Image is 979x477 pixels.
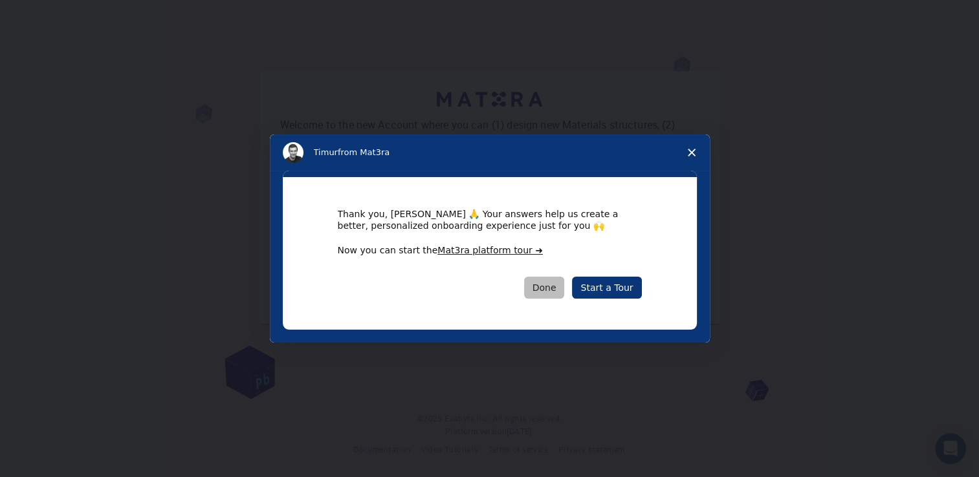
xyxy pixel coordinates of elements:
[26,9,72,21] span: Suporte
[338,244,642,257] div: Now you can start the
[338,147,390,157] span: from Mat3ra
[283,142,303,163] img: Profile image for Timur
[437,245,543,255] a: Mat3ra platform tour ➜
[674,134,710,171] span: Close survey
[524,277,565,299] button: Done
[314,147,338,157] span: Timur
[572,277,641,299] a: Start a Tour
[338,208,642,231] div: Thank you, [PERSON_NAME] 🙏 Your answers help us create a better, personalized onboarding experien...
